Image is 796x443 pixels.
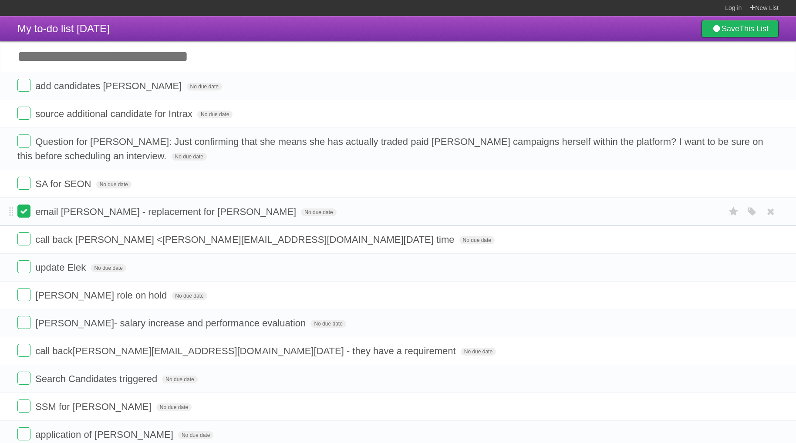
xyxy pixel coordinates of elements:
span: call back [PERSON_NAME][EMAIL_ADDRESS][DOMAIN_NAME] [DATE] - they have a requirement [35,346,458,356]
span: [PERSON_NAME] role on hold [35,290,169,301]
label: Done [17,79,30,92]
span: No due date [156,403,192,411]
span: No due date [301,208,336,216]
span: [PERSON_NAME]- salary increase and performance evaluation [35,318,308,329]
span: application of [PERSON_NAME] [35,429,175,440]
label: Done [17,134,30,148]
span: No due date [187,83,222,91]
a: SaveThis List [702,20,779,37]
b: This List [739,24,769,33]
span: No due date [178,431,213,439]
span: No due date [461,348,496,356]
span: My to-do list [DATE] [17,23,110,34]
label: Done [17,427,30,440]
label: Done [17,316,30,329]
span: add candidates [PERSON_NAME] [35,81,184,91]
span: SA for SEON [35,178,93,189]
label: Done [17,344,30,357]
label: Done [17,107,30,120]
label: Done [17,288,30,301]
label: Star task [725,205,742,219]
span: update Elek [35,262,88,273]
span: No due date [172,292,207,300]
span: No due date [91,264,126,272]
span: Search Candidates triggered [35,373,159,384]
label: Done [17,177,30,190]
span: SSM for [PERSON_NAME] [35,401,154,412]
label: Done [17,232,30,245]
label: Done [17,399,30,413]
span: email [PERSON_NAME] - replacement for [PERSON_NAME] [35,206,298,217]
span: Question for [PERSON_NAME]: Just confirming that she means she has actually traded paid [PERSON_N... [17,136,763,161]
span: No due date [197,111,233,118]
span: No due date [162,376,197,383]
span: call back [PERSON_NAME] < [PERSON_NAME][EMAIL_ADDRESS][DOMAIN_NAME] [DATE] time [35,234,456,245]
span: No due date [459,236,495,244]
span: source additional candidate for Intrax [35,108,195,119]
label: Done [17,260,30,273]
span: No due date [310,320,346,328]
span: No due date [96,181,132,188]
label: Done [17,372,30,385]
label: Done [17,205,30,218]
span: No due date [172,153,207,161]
